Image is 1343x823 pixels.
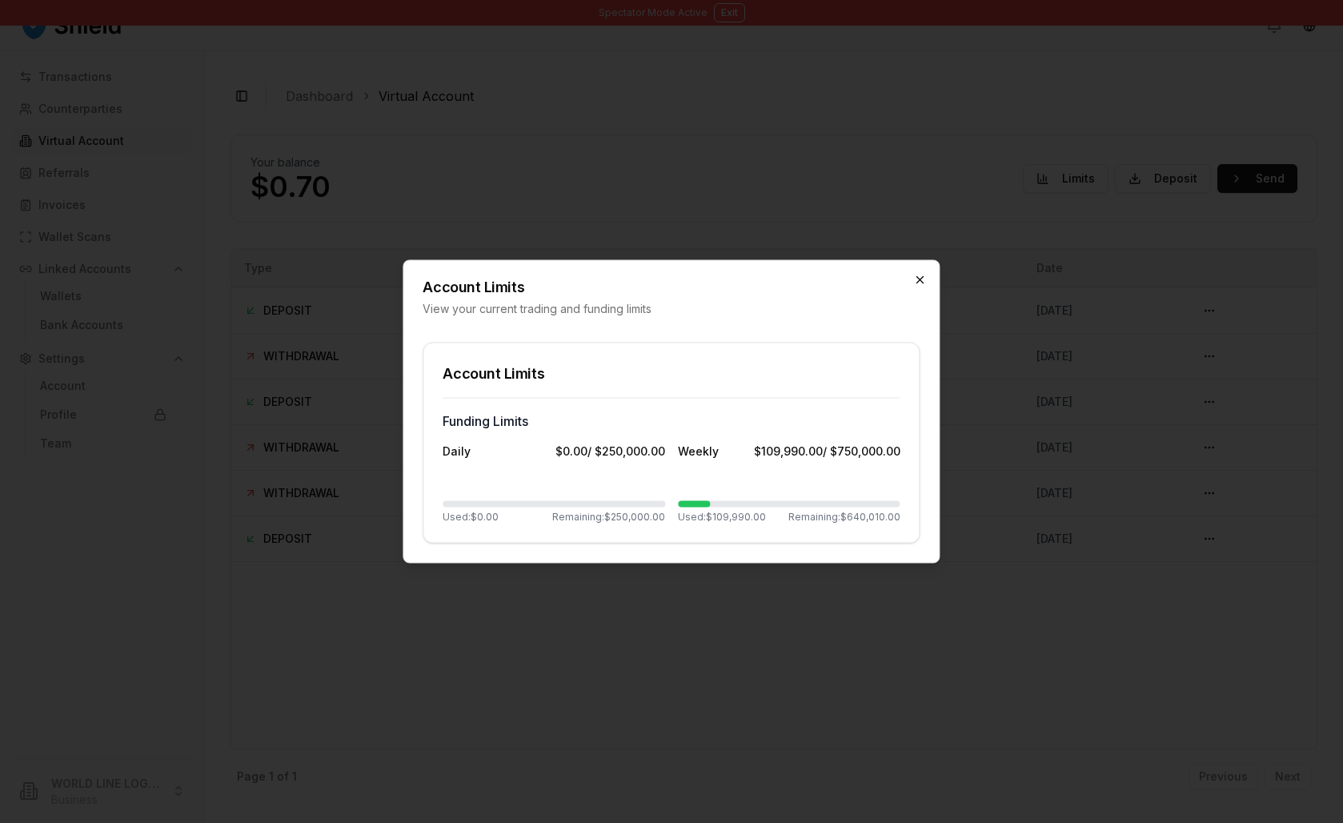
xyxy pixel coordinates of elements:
span: Used: $0.00 [443,511,499,524]
span: Daily [443,444,471,460]
span: Remaining: $250,000.00 [552,511,665,524]
div: Account Limits [443,363,900,385]
div: $0.00 / $250,000.00 [555,444,665,460]
div: $109,990.00 / $750,000.00 [754,444,900,460]
span: Weekly [678,444,719,460]
p: View your current trading and funding limits [423,301,920,317]
h3: Funding Limits [443,411,900,431]
span: Remaining: $640,010.00 [788,511,900,524]
span: Used: $109,990.00 [678,511,766,524]
h2: Account Limits [423,280,920,295]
